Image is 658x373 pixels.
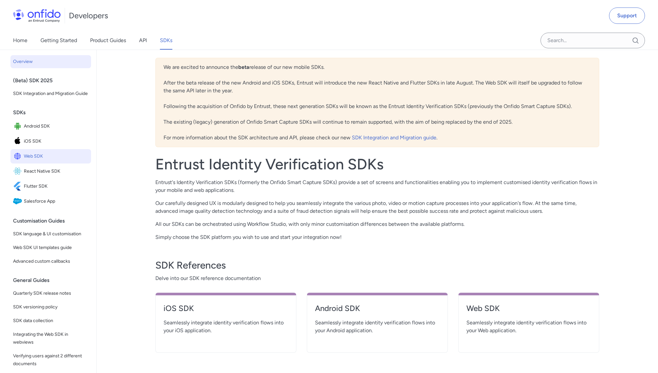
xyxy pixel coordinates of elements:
a: iOS SDK [164,303,288,319]
h1: Entrust Identity Verification SDKs [155,155,599,173]
h3: SDK References [155,259,599,272]
div: (Beta) SDK 2025 [13,74,94,87]
a: IconReact Native SDKReact Native SDK [10,164,91,179]
h4: Web SDK [466,303,591,314]
span: SDK language & UI customisation [13,230,88,238]
p: Our carefully designed UX is modularly designed to help you seamlessly integrate the various phot... [155,199,599,215]
span: iOS SDK [24,137,88,146]
a: IconiOS SDKiOS SDK [10,134,91,148]
span: Android SDK [24,122,88,131]
span: Seamlessly integrate identity verification flows into your Web application. [466,319,591,334]
h4: iOS SDK [164,303,288,314]
a: Support [609,8,645,24]
a: IconAndroid SDKAndroid SDK [10,119,91,133]
b: beta [238,64,249,70]
p: Simply choose the SDK platform you wish to use and start your integration now! [155,233,599,241]
img: IconFlutter SDK [13,182,24,191]
span: SDK versioning policy [13,303,88,311]
p: Entrust's Identity Verification SDKs (formerly the Onfido Smart Capture SDKs) provide a set of sc... [155,179,599,194]
a: Getting Started [40,31,77,50]
a: Verifying users against 2 different documents [10,350,91,370]
a: SDKs [160,31,172,50]
span: Flutter SDK [24,182,88,191]
img: IconAndroid SDK [13,122,24,131]
span: Web SDK UI templates guide [13,244,88,252]
a: API [139,31,147,50]
a: Web SDK [466,303,591,319]
img: Onfido Logo [13,9,61,22]
span: React Native SDK [24,167,88,176]
a: IconSalesforce AppSalesforce App [10,194,91,209]
span: Seamlessly integrate identity verification flows into your iOS application. [164,319,288,334]
a: Quarterly SDK release notes [10,287,91,300]
a: SDK versioning policy [10,301,91,314]
span: Delve into our SDK reference documentation [155,274,599,282]
a: Android SDK [315,303,440,319]
a: SDK language & UI customisation [10,227,91,241]
span: Integrating the Web SDK in webviews [13,331,88,346]
a: Overview [10,55,91,68]
a: IconFlutter SDKFlutter SDK [10,179,91,194]
a: IconWeb SDKWeb SDK [10,149,91,163]
div: Customisation Guides [13,214,94,227]
a: SDK Integration and Migration guide [352,134,436,141]
img: IconWeb SDK [13,152,24,161]
div: We are excited to announce the release of our new mobile SDKs. After the beta release of the new ... [155,58,599,147]
img: IconiOS SDK [13,137,24,146]
span: SDK data collection [13,317,88,325]
span: Salesforce App [24,197,88,206]
p: All our SDKs can be orchestrated using Workflow Studio, with only minor customisation differences... [155,220,599,228]
a: Home [13,31,27,50]
img: IconReact Native SDK [13,167,24,176]
img: IconSalesforce App [13,197,24,206]
span: SDK Integration and Migration Guide [13,90,88,98]
a: Integrating the Web SDK in webviews [10,328,91,349]
span: Seamlessly integrate identity verification flows into your Android application. [315,319,440,334]
span: Quarterly SDK release notes [13,289,88,297]
div: General Guides [13,274,94,287]
span: Verifying users against 2 different documents [13,352,88,368]
span: Web SDK [24,152,88,161]
a: Product Guides [90,31,126,50]
span: Overview [13,58,88,66]
span: Advanced custom callbacks [13,257,88,265]
a: SDK data collection [10,314,91,327]
a: Advanced custom callbacks [10,255,91,268]
h1: Developers [69,10,108,21]
a: Web SDK UI templates guide [10,241,91,254]
h4: Android SDK [315,303,440,314]
input: Onfido search input field [540,33,645,48]
a: SDK Integration and Migration Guide [10,87,91,100]
div: SDKs [13,106,94,119]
